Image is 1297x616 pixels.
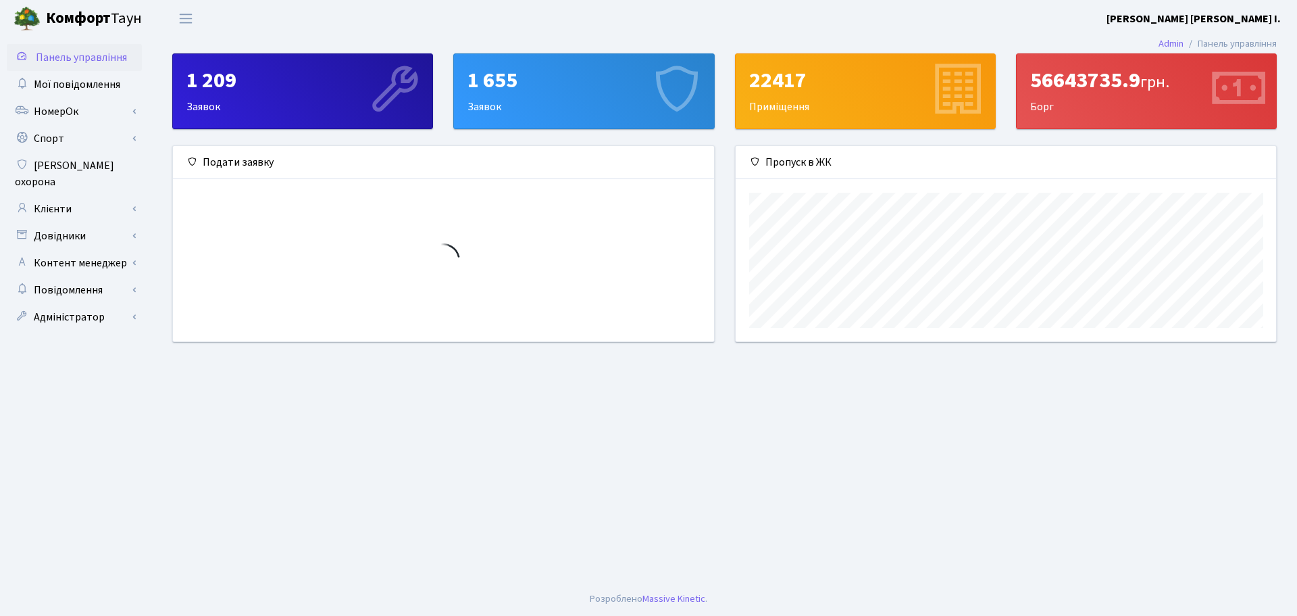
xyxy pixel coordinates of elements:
[1107,11,1281,26] b: [PERSON_NAME] [PERSON_NAME] I.
[1030,68,1263,93] div: 56643735.9
[7,195,142,222] a: Клієнти
[7,98,142,125] a: НомерОк
[7,222,142,250] a: Довідники
[7,125,142,152] a: Спорт
[172,53,433,129] a: 1 209Заявок
[453,53,714,129] a: 1 655Заявок
[14,5,41,32] img: logo.png
[7,152,142,195] a: [PERSON_NAME] охорона
[736,146,1277,179] div: Пропуск в ЖК
[642,592,705,606] a: Massive Kinetic
[7,44,142,71] a: Панель управління
[7,277,142,304] a: Повідомлення
[7,250,142,277] a: Контент менеджер
[46,7,111,29] b: Комфорт
[749,68,982,93] div: 22417
[1107,11,1281,27] a: [PERSON_NAME] [PERSON_NAME] I.
[186,68,419,93] div: 1 209
[1159,37,1184,51] a: Admin
[590,592,707,607] div: Розроблено .
[7,304,142,331] a: Адміністратор
[736,54,995,128] div: Приміщення
[735,53,996,129] a: 22417Приміщення
[36,50,127,65] span: Панель управління
[46,7,142,30] span: Таун
[1017,54,1276,128] div: Борг
[169,7,203,30] button: Переключити навігацію
[1138,30,1297,58] nav: breadcrumb
[1184,37,1277,51] li: Панель управління
[34,77,120,92] span: Мої повідомлення
[454,54,713,128] div: Заявок
[173,146,714,179] div: Подати заявку
[1140,70,1169,94] span: грн.
[7,71,142,98] a: Мої повідомлення
[467,68,700,93] div: 1 655
[173,54,432,128] div: Заявок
